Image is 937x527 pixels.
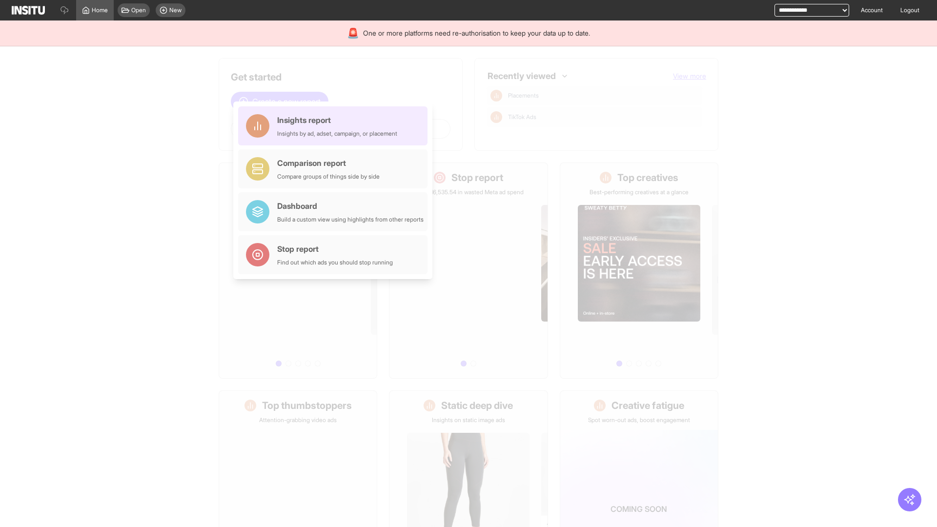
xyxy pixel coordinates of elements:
[92,6,108,14] span: Home
[277,114,397,126] div: Insights report
[277,200,424,212] div: Dashboard
[277,259,393,266] div: Find out which ads you should stop running
[169,6,182,14] span: New
[277,243,393,255] div: Stop report
[131,6,146,14] span: Open
[277,157,380,169] div: Comparison report
[12,6,45,15] img: Logo
[347,26,359,40] div: 🚨
[363,28,590,38] span: One or more platforms need re-authorisation to keep your data up to date.
[277,130,397,138] div: Insights by ad, adset, campaign, or placement
[277,216,424,223] div: Build a custom view using highlights from other reports
[277,173,380,181] div: Compare groups of things side by side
